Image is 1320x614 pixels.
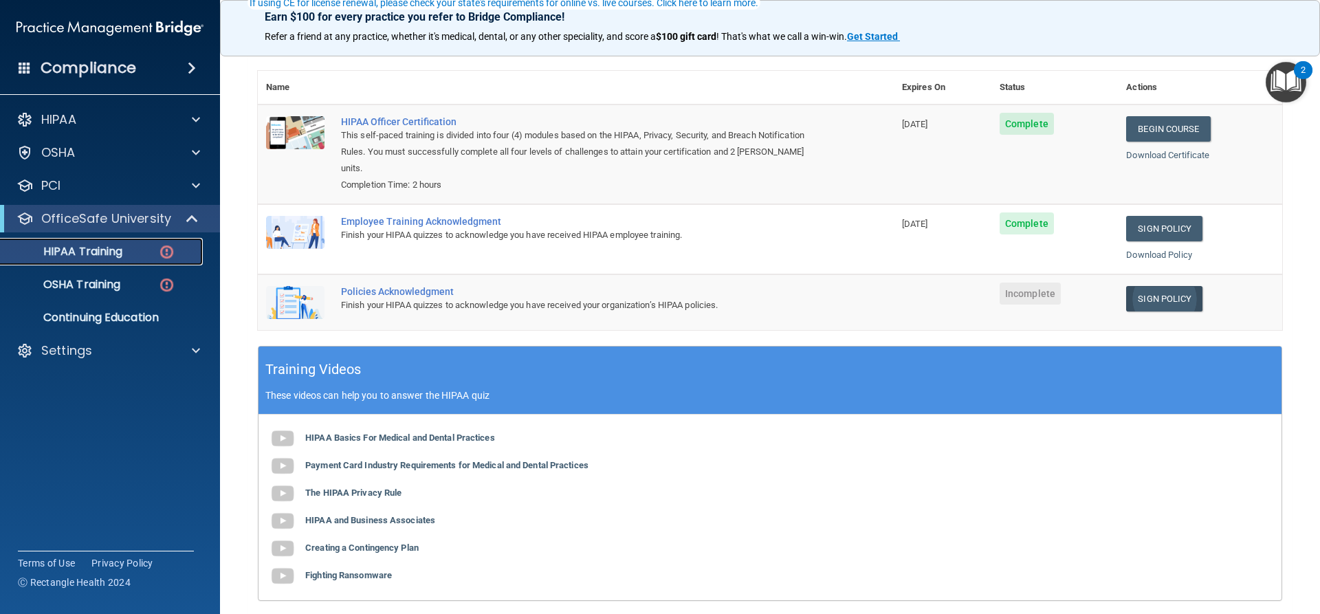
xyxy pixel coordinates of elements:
p: Settings [41,342,92,359]
span: Ⓒ Rectangle Health 2024 [18,575,131,589]
span: ! That's what we call a win-win. [716,31,847,42]
img: gray_youtube_icon.38fcd6cc.png [269,507,296,535]
div: Completion Time: 2 hours [341,177,825,193]
a: Sign Policy [1126,286,1202,311]
span: Complete [1000,113,1054,135]
p: Continuing Education [9,311,197,325]
img: danger-circle.6113f641.png [158,243,175,261]
b: Creating a Contingency Plan [305,542,419,553]
b: Payment Card Industry Requirements for Medical and Dental Practices [305,460,588,470]
b: HIPAA Basics For Medical and Dental Practices [305,432,495,443]
a: Sign Policy [1126,216,1202,241]
p: PCI [41,177,60,194]
p: HIPAA Training [9,245,122,259]
span: Refer a friend at any practice, whether it's medical, dental, or any other speciality, and score a [265,31,656,42]
span: [DATE] [902,119,928,129]
a: HIPAA Officer Certification [341,116,825,127]
img: gray_youtube_icon.38fcd6cc.png [269,535,296,562]
a: OfficeSafe University [16,210,199,227]
img: gray_youtube_icon.38fcd6cc.png [269,452,296,480]
div: Finish your HIPAA quizzes to acknowledge you have received HIPAA employee training. [341,227,825,243]
div: Finish your HIPAA quizzes to acknowledge you have received your organization’s HIPAA policies. [341,297,825,314]
a: PCI [16,177,200,194]
p: OfficeSafe University [41,210,171,227]
a: Download Certificate [1126,150,1209,160]
p: HIPAA [41,111,76,128]
button: Open Resource Center, 2 new notifications [1266,62,1306,102]
a: HIPAA [16,111,200,128]
a: Terms of Use [18,556,75,570]
img: gray_youtube_icon.38fcd6cc.png [269,562,296,590]
p: These videos can help you to answer the HIPAA quiz [265,390,1275,401]
p: OSHA [41,144,76,161]
div: Employee Training Acknowledgment [341,216,825,227]
a: Privacy Policy [91,556,153,570]
b: Fighting Ransomware [305,570,392,580]
div: This self-paced training is divided into four (4) modules based on the HIPAA, Privacy, Security, ... [341,127,825,177]
h4: Compliance [41,58,136,78]
b: The HIPAA Privacy Rule [305,487,401,498]
span: Incomplete [1000,283,1061,305]
span: [DATE] [902,219,928,229]
b: HIPAA and Business Associates [305,515,435,525]
img: gray_youtube_icon.38fcd6cc.png [269,425,296,452]
h5: Training Videos [265,358,362,382]
strong: $100 gift card [656,31,716,42]
p: Earn $100 for every practice you refer to Bridge Compliance! [265,10,1275,23]
p: OSHA Training [9,278,120,292]
a: Get Started [847,31,900,42]
a: OSHA [16,144,200,161]
img: gray_youtube_icon.38fcd6cc.png [269,480,296,507]
img: danger-circle.6113f641.png [158,276,175,294]
strong: Get Started [847,31,898,42]
a: Begin Course [1126,116,1210,142]
th: Status [991,71,1118,105]
th: Actions [1118,71,1282,105]
a: Download Policy [1126,250,1192,260]
div: Policies Acknowledgment [341,286,825,297]
a: Settings [16,342,200,359]
div: 2 [1301,70,1306,88]
span: Complete [1000,212,1054,234]
th: Name [258,71,333,105]
img: PMB logo [16,14,203,42]
th: Expires On [894,71,991,105]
